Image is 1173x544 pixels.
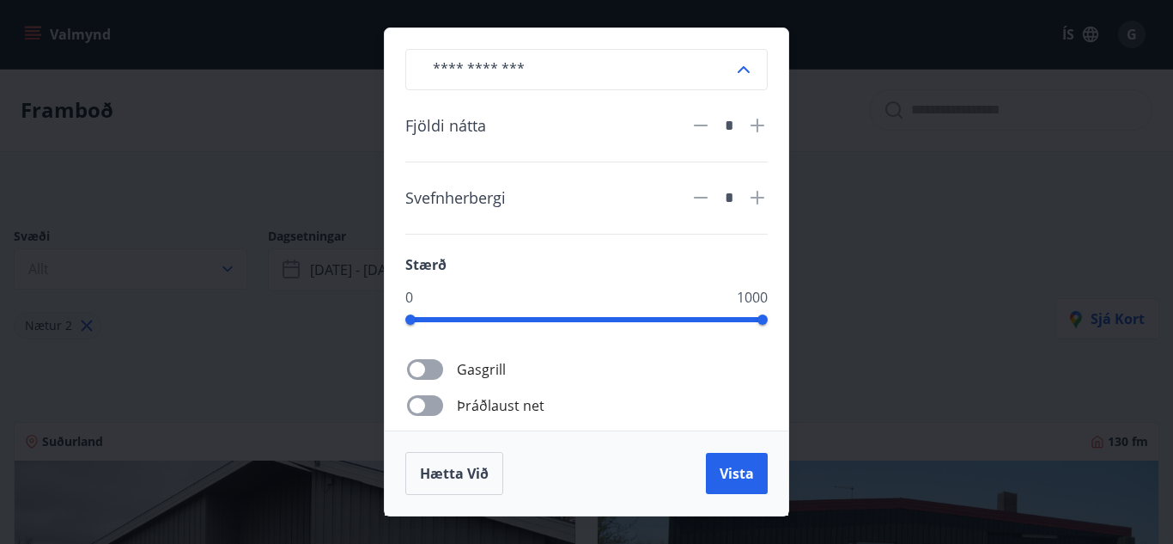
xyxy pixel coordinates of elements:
span: Fjöldi nátta [405,114,486,137]
span: 0 [405,288,413,307]
span: Stærð [405,255,447,274]
span: Svefnherbergi [405,186,506,209]
span: 1000 [737,288,768,307]
span: Hætta við [420,464,489,483]
button: Vista [706,453,768,494]
button: Hætta við [405,452,503,495]
span: Þráðlaust net [457,395,544,416]
span: Gasgrill [457,359,506,380]
span: Vista [720,464,754,483]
